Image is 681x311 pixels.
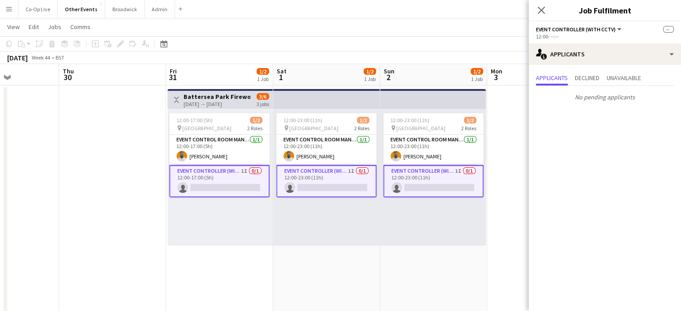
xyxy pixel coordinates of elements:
[182,125,231,132] span: [GEOGRAPHIC_DATA]
[18,0,58,18] button: Co-Op Live
[276,135,377,165] app-card-role: Event Control Room Manager1/112:00-23:00 (11h)[PERSON_NAME]
[471,68,483,75] span: 1/2
[145,0,175,18] button: Admin
[663,26,674,33] span: --
[491,67,502,75] span: Mon
[382,72,394,82] span: 2
[275,72,287,82] span: 1
[383,135,484,165] app-card-role: Event Control Room Manager1/112:00-23:00 (11h)[PERSON_NAME]
[168,72,177,82] span: 31
[396,125,445,132] span: [GEOGRAPHIC_DATA]
[489,72,502,82] span: 3
[257,100,269,107] div: 3 jobs
[384,67,394,75] span: Sun
[383,165,484,197] app-card-role: Event Controller (with CCTV)1I0/112:00-23:00 (11h)
[536,33,674,40] div: 12:00- --:--
[364,76,376,82] div: 1 Job
[461,125,476,132] span: 2 Roles
[464,117,476,124] span: 1/2
[383,113,484,197] app-job-card: 12:00-23:00 (11h)1/2 [GEOGRAPHIC_DATA]2 RolesEvent Control Room Manager1/112:00-23:00 (11h)[PERSO...
[169,165,270,197] app-card-role: Event Controller (with CCTV)1I0/112:00-17:00 (5h)
[607,75,641,81] span: Unavailable
[63,67,74,75] span: Thu
[58,0,105,18] button: Other Events
[471,76,483,82] div: 1 Job
[277,67,287,75] span: Sat
[257,68,269,75] span: 1/2
[276,165,377,197] app-card-role: Event Controller (with CCTV)1I0/112:00-23:00 (11h)
[536,75,568,81] span: Applicants
[529,89,681,105] p: No pending applicants
[257,76,269,82] div: 1 Job
[105,0,145,18] button: Broadwick
[44,21,65,33] a: Jobs
[529,43,681,65] div: Applicants
[257,93,269,100] span: 3/6
[536,26,623,33] button: Event Controller (with CCTV)
[70,23,90,31] span: Comms
[4,21,23,33] a: View
[357,117,369,124] span: 1/2
[30,54,52,61] span: Week 44
[250,117,262,124] span: 1/2
[247,125,262,132] span: 2 Roles
[7,23,20,31] span: View
[276,113,377,197] app-job-card: 12:00-23:00 (11h)1/2 [GEOGRAPHIC_DATA]2 RolesEvent Control Room Manager1/112:00-23:00 (11h)[PERSO...
[184,101,250,107] div: [DATE] → [DATE]
[169,113,270,197] app-job-card: 12:00-17:00 (5h)1/2 [GEOGRAPHIC_DATA]2 RolesEvent Control Room Manager1/112:00-17:00 (5h)[PERSON_...
[354,125,369,132] span: 2 Roles
[390,117,429,124] span: 12:00-23:00 (11h)
[289,125,338,132] span: [GEOGRAPHIC_DATA]
[169,135,270,165] app-card-role: Event Control Room Manager1/112:00-17:00 (5h)[PERSON_NAME]
[25,21,43,33] a: Edit
[529,4,681,16] h3: Job Fulfilment
[536,26,616,33] span: Event Controller (with CCTV)
[283,117,322,124] span: 12:00-23:00 (11h)
[364,68,376,75] span: 1/2
[575,75,600,81] span: Declined
[184,93,250,101] h3: Battersea Park Fireworks
[56,54,64,61] div: BST
[48,23,61,31] span: Jobs
[29,23,39,31] span: Edit
[176,117,213,124] span: 12:00-17:00 (5h)
[61,72,74,82] span: 30
[7,53,28,62] div: [DATE]
[170,67,177,75] span: Fri
[67,21,94,33] a: Comms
